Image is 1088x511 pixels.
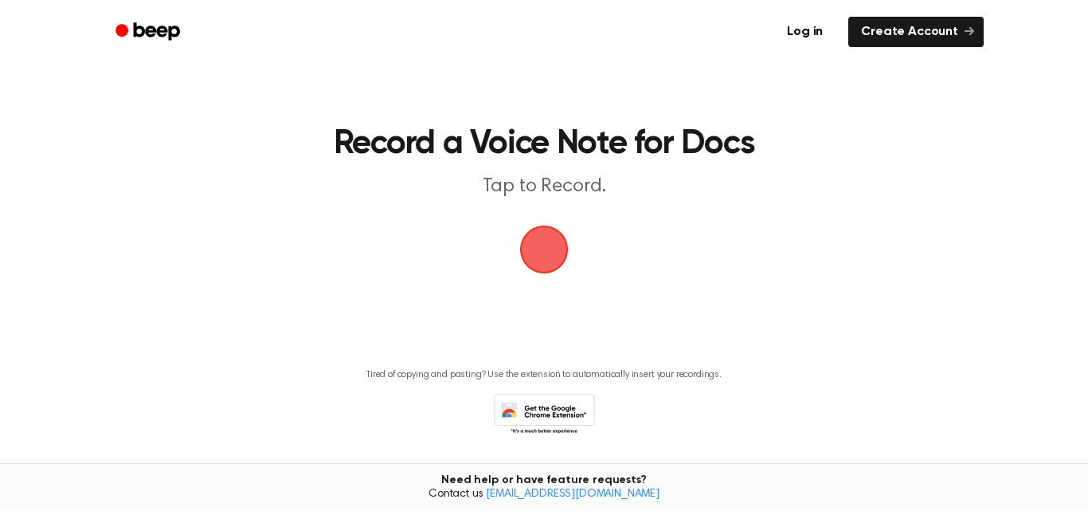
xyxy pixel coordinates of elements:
img: Beep Logo [520,226,568,273]
a: Log in [771,14,839,50]
span: Contact us [10,488,1078,502]
h1: Record a Voice Note for Docs [172,128,916,161]
p: Tap to Record. [238,174,850,200]
a: Create Account [848,17,984,47]
a: [EMAIL_ADDRESS][DOMAIN_NAME] [486,489,659,500]
a: Beep [104,17,194,48]
p: Tired of copying and pasting? Use the extension to automatically insert your recordings. [366,369,722,381]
